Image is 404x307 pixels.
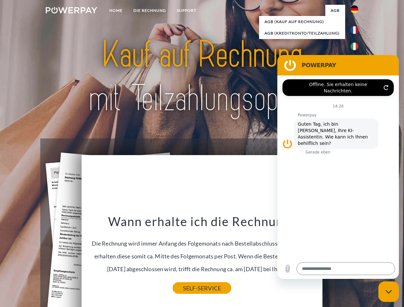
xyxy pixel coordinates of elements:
[85,214,319,288] div: Die Rechnung wird immer Anfang des Folgemonats nach Bestellabschluss generiert. Sie erhalten dies...
[104,5,128,16] a: Home
[351,5,358,13] img: de
[378,281,399,302] iframe: Schaltfläche zum Öffnen des Messaging-Fensters; Konversation läuft
[46,7,97,13] img: logo-powerpay-white.svg
[171,5,202,16] a: SUPPORT
[351,43,358,50] img: it
[325,5,345,16] a: agb
[259,28,345,39] a: AGB (Kreditkonto/Teilzahlung)
[259,16,345,28] a: AGB (Kauf auf Rechnung)
[277,55,399,279] iframe: Messaging-Fenster
[351,26,358,34] img: fr
[173,282,231,294] a: SELF-SERVICE
[85,214,319,229] h3: Wann erhalte ich die Rechnung?
[61,31,343,122] img: title-powerpay_de.svg
[128,5,171,16] a: DIE RECHNUNG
